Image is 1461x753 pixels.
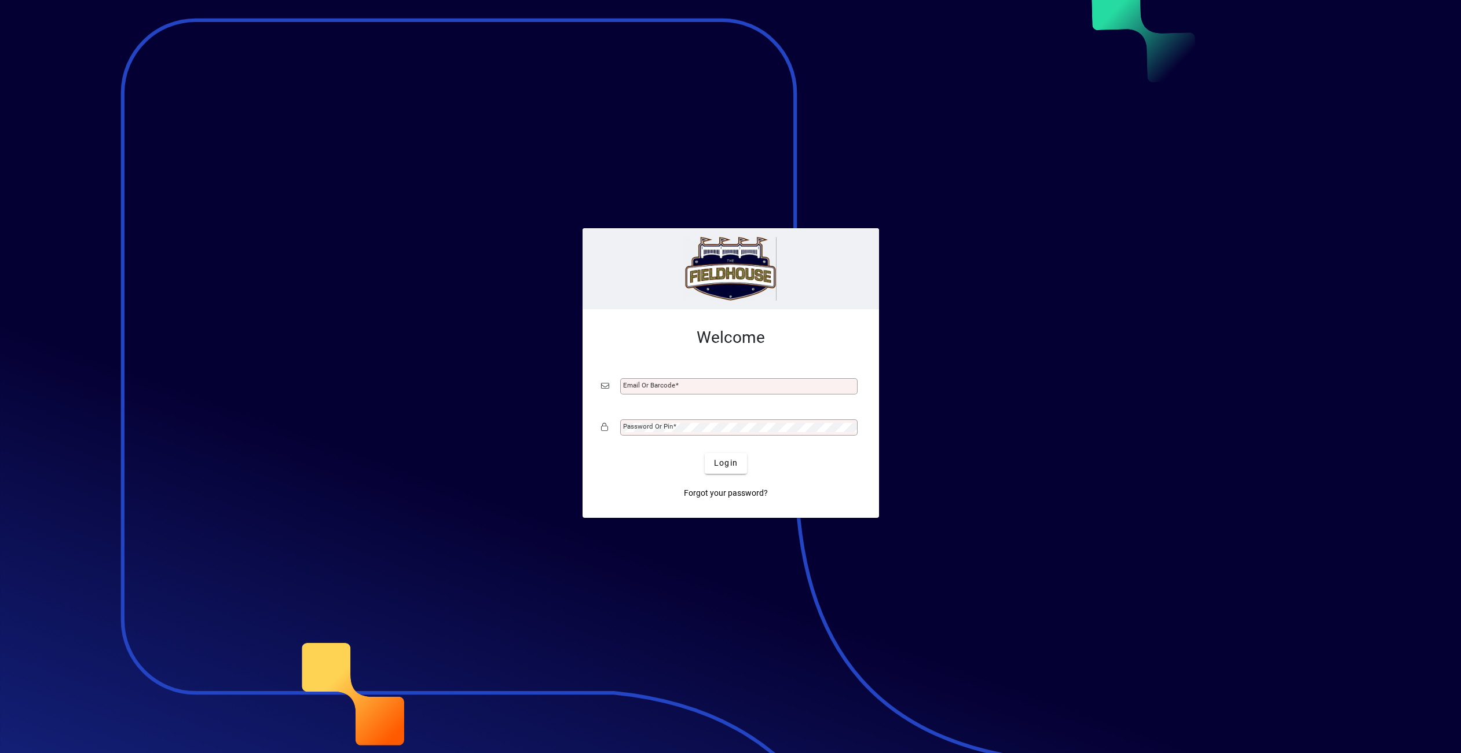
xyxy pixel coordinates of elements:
mat-label: Email or Barcode [623,381,675,389]
button: Login [705,453,747,474]
h2: Welcome [601,328,861,348]
mat-label: Password or Pin [623,422,673,430]
span: Forgot your password? [684,487,768,499]
a: Forgot your password? [679,483,772,504]
span: Login [714,457,738,469]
